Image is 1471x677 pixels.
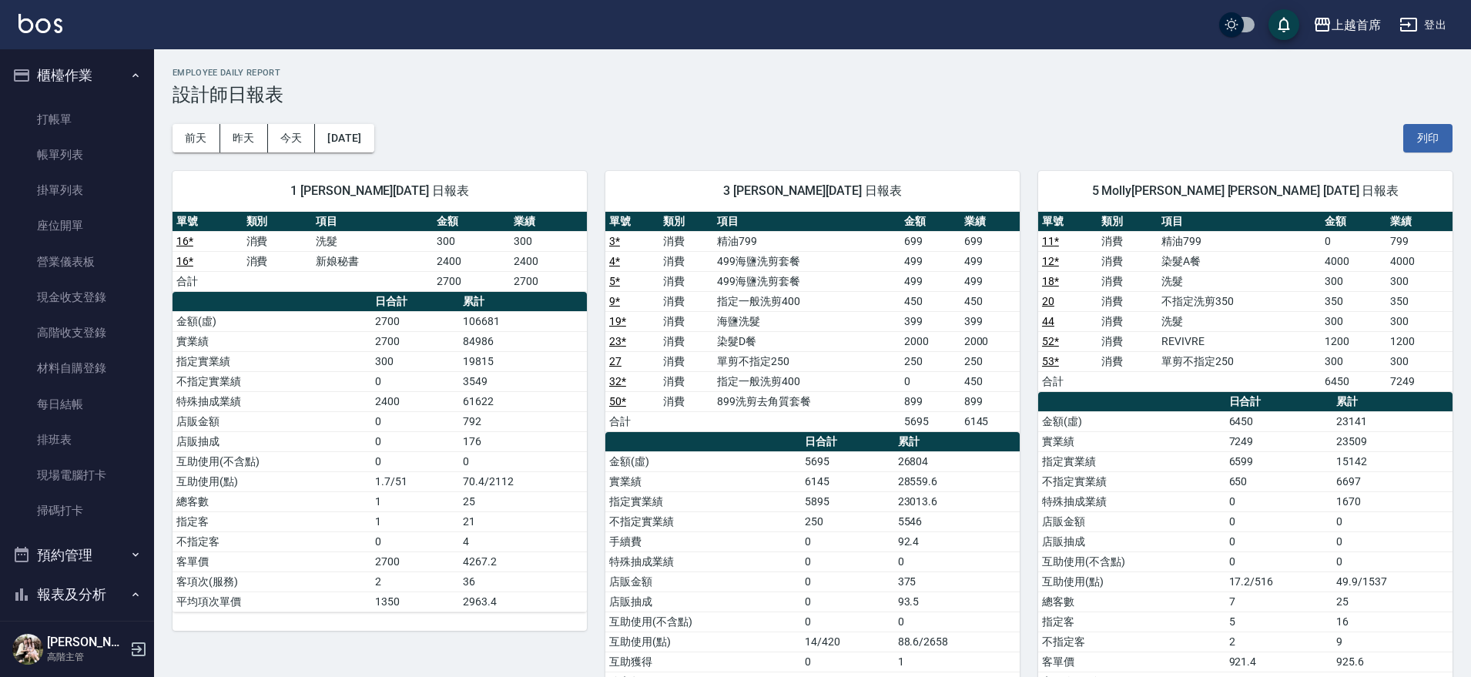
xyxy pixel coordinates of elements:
a: 報表目錄 [6,621,148,656]
p: 高階主管 [47,650,126,664]
td: 消費 [659,231,713,251]
td: 客單價 [1038,652,1225,672]
td: 799 [1386,231,1453,251]
a: 44 [1042,315,1054,327]
td: 平均項次單價 [173,592,371,612]
td: 3549 [459,371,587,391]
a: 現金收支登錄 [6,280,148,315]
td: 互助使用(點) [173,471,371,491]
button: 預約管理 [6,535,148,575]
td: 0 [801,592,893,612]
td: 0 [1225,551,1333,571]
table: a dense table [605,212,1020,432]
td: 23141 [1332,411,1453,431]
td: 25 [1332,592,1453,612]
td: 客項次(服務) [173,571,371,592]
td: 2700 [433,271,510,291]
td: 0 [801,531,893,551]
td: 106681 [459,311,587,331]
td: 7 [1225,592,1333,612]
td: 單剪不指定250 [713,351,900,371]
td: 93.5 [894,592,1020,612]
td: 不指定客 [1038,632,1225,652]
td: 21 [459,511,587,531]
td: 2 [1225,632,1333,652]
td: 4 [459,531,587,551]
td: 互助使用(點) [605,632,801,652]
td: 店販金額 [605,571,801,592]
td: 金額(虛) [1038,411,1225,431]
td: 699 [960,231,1020,251]
td: 650 [1225,471,1333,491]
td: REVIVRE [1158,331,1321,351]
td: 88.6/2658 [894,632,1020,652]
td: 899 [900,391,960,411]
td: 300 [1321,271,1387,291]
td: 0 [801,551,893,571]
td: 特殊抽成業績 [1038,491,1225,511]
td: 699 [900,231,960,251]
td: 4267.2 [459,551,587,571]
a: 掛單列表 [6,173,148,208]
td: 6145 [960,411,1020,431]
td: 2400 [510,251,587,271]
td: 2 [371,571,459,592]
td: 消費 [659,311,713,331]
td: 1 [371,511,459,531]
th: 金額 [433,212,510,232]
td: 0 [1332,511,1453,531]
table: a dense table [1038,212,1453,392]
td: 消費 [659,331,713,351]
td: 店販抽成 [605,592,801,612]
td: 499 [900,271,960,291]
td: 洗髮 [1158,311,1321,331]
th: 單號 [173,212,243,232]
td: 總客數 [173,491,371,511]
td: 61622 [459,391,587,411]
td: 6697 [1332,471,1453,491]
td: 5695 [801,451,893,471]
td: 店販金額 [1038,511,1225,531]
a: 打帳單 [6,102,148,137]
th: 累計 [1332,392,1453,412]
th: 累計 [894,432,1020,452]
td: 海鹽洗髮 [713,311,900,331]
td: 300 [371,351,459,371]
table: a dense table [173,212,587,292]
th: 項目 [312,212,433,232]
a: 帳單列表 [6,137,148,173]
td: 176 [459,431,587,451]
td: 互助獲得 [605,652,801,672]
td: 300 [433,231,510,251]
td: 指定實業績 [173,351,371,371]
td: 洗髮 [1158,271,1321,291]
td: 49.9/1537 [1332,571,1453,592]
td: 指定實業績 [605,491,801,511]
th: 項目 [713,212,900,232]
td: 消費 [659,271,713,291]
td: 1200 [1321,331,1387,351]
td: 消費 [1097,271,1158,291]
button: 今天 [268,124,316,152]
td: 0 [1332,531,1453,551]
table: a dense table [173,292,587,612]
td: 1350 [371,592,459,612]
img: Person [12,634,43,665]
td: 28559.6 [894,471,1020,491]
td: 300 [510,231,587,251]
button: save [1268,9,1299,40]
td: 36 [459,571,587,592]
td: 2963.4 [459,592,587,612]
th: 業績 [1386,212,1453,232]
td: 消費 [659,371,713,391]
td: 特殊抽成業績 [605,551,801,571]
td: 消費 [659,351,713,371]
a: 材料自購登錄 [6,350,148,386]
td: 0 [801,612,893,632]
td: 70.4/2112 [459,471,587,491]
span: 5 Molly[PERSON_NAME] [PERSON_NAME] [DATE] 日報表 [1057,183,1434,199]
h5: [PERSON_NAME] [47,635,126,650]
td: 精油799 [713,231,900,251]
td: 0 [371,411,459,431]
td: 不指定洗剪350 [1158,291,1321,311]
